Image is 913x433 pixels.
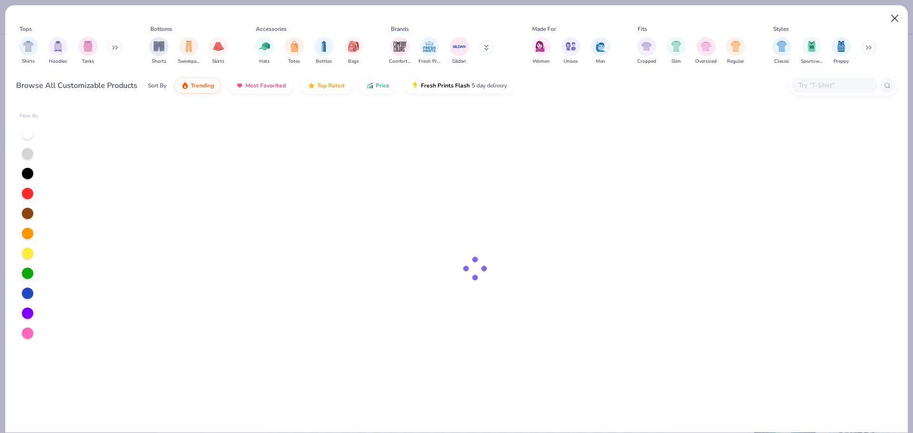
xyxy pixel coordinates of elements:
div: Browse All Customizable Products [16,80,137,91]
button: filter button [832,37,851,65]
button: filter button [726,37,745,65]
img: Women Image [535,41,546,52]
span: Regular [727,58,744,65]
div: filter for Regular [726,37,745,65]
button: filter button [19,37,38,65]
div: filter for Hats [255,37,274,65]
button: filter button [418,37,440,65]
button: Top Rated [301,77,351,94]
span: 5 day delivery [472,80,507,91]
span: Top Rated [317,82,344,89]
img: flash.gif [411,82,419,89]
img: Hats Image [259,41,270,52]
img: Sportswear Image [806,41,817,52]
img: Regular Image [730,41,741,52]
img: Fresh Prints Image [422,39,437,54]
div: filter for Slim [667,37,686,65]
div: filter for Oversized [695,37,717,65]
img: Skirts Image [213,41,224,52]
img: Hoodies Image [53,41,63,52]
div: filter for Bags [344,37,363,65]
div: filter for Unisex [561,37,580,65]
span: Preppy [834,58,849,65]
img: TopRated.gif [308,82,315,89]
span: Classic [774,58,789,65]
img: Men Image [595,41,606,52]
button: Price [359,77,397,94]
img: Comfort Colors Image [393,39,407,54]
img: Bottles Image [319,41,329,52]
button: filter button [285,37,304,65]
button: filter button [209,37,228,65]
button: filter button [344,37,363,65]
img: Gildan Image [452,39,466,54]
img: Oversized Image [700,41,711,52]
span: Skirts [212,58,224,65]
button: Close [886,10,904,28]
button: filter button [78,37,97,65]
button: filter button [178,37,200,65]
div: Tops [19,25,32,33]
button: Most Favorited [229,77,293,94]
span: Shorts [152,58,166,65]
div: filter for Shorts [149,37,168,65]
img: Sweatpants Image [184,41,194,52]
span: Sportswear [801,58,823,65]
div: filter for Tanks [78,37,97,65]
span: Trending [191,82,214,89]
button: filter button [695,37,717,65]
span: Unisex [563,58,578,65]
button: Fresh Prints Flash5 day delivery [404,77,514,94]
button: filter button [389,37,411,65]
span: Totes [288,58,300,65]
div: filter for Comfort Colors [389,37,411,65]
button: filter button [591,37,610,65]
img: Totes Image [289,41,300,52]
div: filter for Sportswear [801,37,823,65]
div: filter for Women [532,37,551,65]
span: Tanks [82,58,94,65]
img: trending.gif [181,82,189,89]
span: Gildan [452,58,466,65]
div: Sort By [148,81,166,90]
button: filter button [314,37,333,65]
button: Trending [174,77,221,94]
span: Slim [671,58,681,65]
span: Shirts [22,58,35,65]
span: Sweatpants [178,58,200,65]
span: Men [596,58,605,65]
img: Slim Image [671,41,681,52]
img: Preppy Image [836,41,846,52]
span: Bottles [316,58,332,65]
button: filter button [532,37,551,65]
span: Most Favorited [245,82,286,89]
div: filter for Fresh Prints [418,37,440,65]
img: Shorts Image [154,41,165,52]
img: Bags Image [348,41,359,52]
div: Filter By [19,113,39,120]
button: filter button [667,37,686,65]
div: filter for Gildan [450,37,469,65]
button: filter button [255,37,274,65]
span: Hats [259,58,270,65]
div: filter for Totes [285,37,304,65]
button: filter button [49,37,68,65]
img: most_fav.gif [236,82,243,89]
button: filter button [561,37,580,65]
input: Try "T-Shirt" [797,80,871,91]
span: Cropped [637,58,656,65]
span: Bags [348,58,359,65]
img: Cropped Image [641,41,652,52]
div: Fits [638,25,647,33]
div: filter for Shirts [19,37,38,65]
div: filter for Sweatpants [178,37,200,65]
span: Hoodies [49,58,67,65]
div: filter for Men [591,37,610,65]
div: filter for Classic [772,37,791,65]
span: Women [533,58,550,65]
div: filter for Hoodies [49,37,68,65]
div: filter for Preppy [832,37,851,65]
div: Made For [532,25,556,33]
button: filter button [772,37,791,65]
img: Classic Image [777,41,787,52]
